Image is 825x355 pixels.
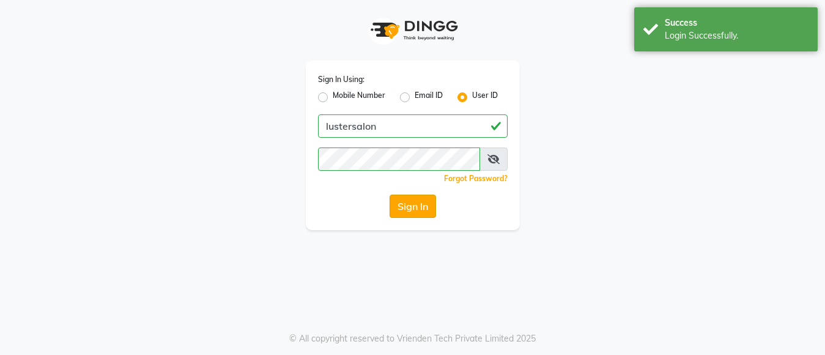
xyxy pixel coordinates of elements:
[318,114,508,138] input: Username
[444,174,508,183] a: Forgot Password?
[472,90,498,105] label: User ID
[333,90,385,105] label: Mobile Number
[318,148,480,171] input: Username
[415,90,443,105] label: Email ID
[364,12,462,48] img: logo1.svg
[665,17,808,29] div: Success
[665,29,808,42] div: Login Successfully.
[390,195,436,218] button: Sign In
[318,74,364,85] label: Sign In Using:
